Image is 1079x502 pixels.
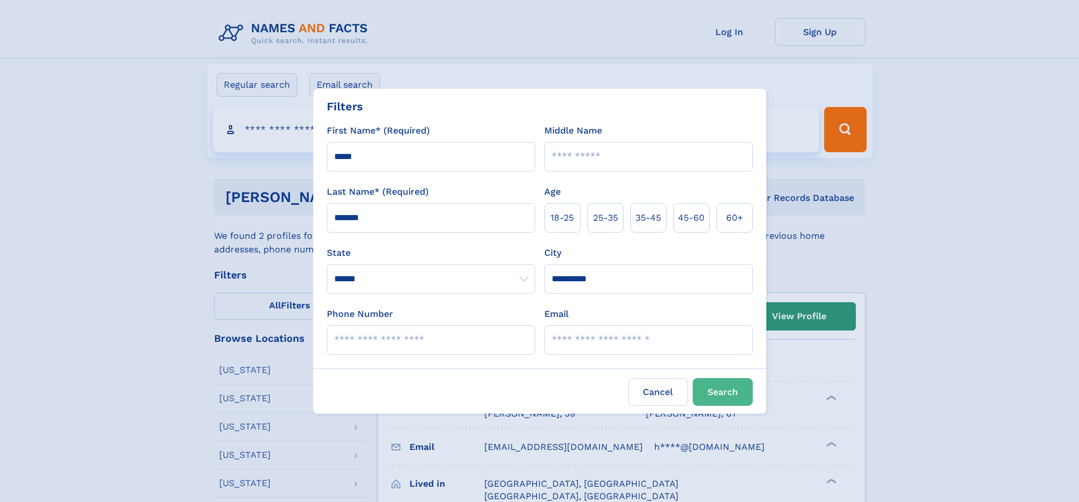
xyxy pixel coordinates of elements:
[327,124,430,138] label: First Name* (Required)
[544,307,569,321] label: Email
[726,211,743,225] span: 60+
[678,211,705,225] span: 45‑60
[327,185,429,199] label: Last Name* (Required)
[693,378,753,406] button: Search
[544,246,561,260] label: City
[327,98,363,115] div: Filters
[628,378,688,406] label: Cancel
[544,185,561,199] label: Age
[544,124,602,138] label: Middle Name
[327,246,535,260] label: State
[327,307,393,321] label: Phone Number
[551,211,574,225] span: 18‑25
[593,211,618,225] span: 25‑35
[636,211,661,225] span: 35‑45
